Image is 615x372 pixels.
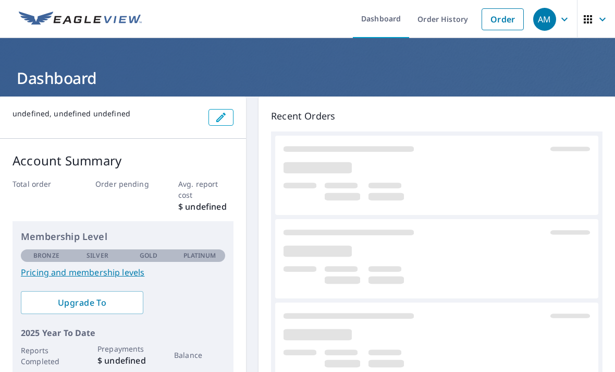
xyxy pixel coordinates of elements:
[13,67,602,89] h1: Dashboard
[21,345,72,367] p: Reports Completed
[29,297,135,308] span: Upgrade To
[21,291,143,314] a: Upgrade To
[482,8,524,30] a: Order
[19,11,142,27] img: EV Logo
[21,327,225,339] p: 2025 Year To Date
[183,251,216,260] p: Platinum
[13,109,200,118] p: undefined, undefined undefined
[21,266,225,279] a: Pricing and membership levels
[97,343,149,354] p: Prepayments
[178,178,233,200] p: Avg. report cost
[271,109,602,123] p: Recent Orders
[95,178,151,189] p: Order pending
[533,8,556,31] div: AM
[178,200,233,213] p: $ undefined
[140,251,157,260] p: Gold
[174,350,225,361] p: Balance
[33,251,59,260] p: Bronze
[13,178,68,189] p: Total order
[21,230,225,244] p: Membership Level
[97,354,149,367] p: $ undefined
[13,151,233,170] p: Account Summary
[87,251,108,260] p: Silver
